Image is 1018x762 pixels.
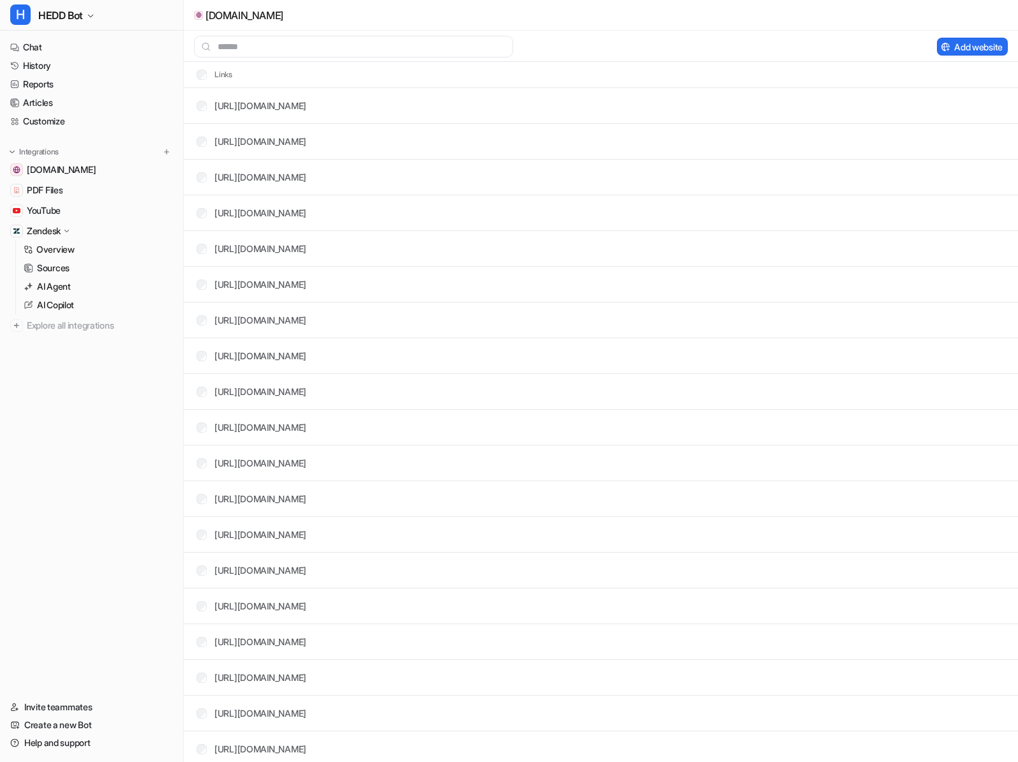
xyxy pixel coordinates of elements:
img: Zendesk [13,227,20,235]
p: Integrations [19,147,59,157]
span: H [10,4,31,25]
img: hedd.audio [13,166,20,174]
span: HEDD Bot [38,6,83,24]
a: [URL][DOMAIN_NAME] [214,279,306,290]
a: [URL][DOMAIN_NAME] [214,315,306,325]
p: Zendesk [27,225,61,237]
th: Links [186,67,233,82]
a: Invite teammates [5,698,178,716]
span: [DOMAIN_NAME] [27,163,96,176]
span: YouTube [27,204,61,217]
a: AI Agent [19,278,178,295]
a: Customize [5,112,178,130]
a: PDF FilesPDF Files [5,181,178,199]
a: AI Copilot [19,296,178,314]
a: Articles [5,94,178,112]
p: Sources [37,262,70,274]
a: hedd.audio[DOMAIN_NAME] [5,161,178,179]
img: hedd.audio icon [196,12,202,18]
a: [URL][DOMAIN_NAME] [214,743,306,754]
a: [URL][DOMAIN_NAME] [214,136,306,147]
button: Integrations [5,146,63,158]
a: Chat [5,38,178,56]
a: [URL][DOMAIN_NAME] [214,601,306,611]
a: Sources [19,259,178,277]
p: AI Agent [37,280,71,293]
a: [URL][DOMAIN_NAME] [214,243,306,254]
a: [URL][DOMAIN_NAME] [214,386,306,397]
a: [URL][DOMAIN_NAME] [214,350,306,361]
a: Reports [5,75,178,93]
a: [URL][DOMAIN_NAME] [214,207,306,218]
button: Add website [937,38,1008,56]
a: Explore all integrations [5,317,178,334]
a: [URL][DOMAIN_NAME] [214,172,306,183]
a: [URL][DOMAIN_NAME] [214,708,306,719]
a: [URL][DOMAIN_NAME] [214,636,306,647]
p: AI Copilot [37,299,74,311]
a: Create a new Bot [5,716,178,734]
a: [URL][DOMAIN_NAME] [214,565,306,576]
a: [URL][DOMAIN_NAME] [214,529,306,540]
img: YouTube [13,207,20,214]
span: PDF Files [27,184,63,197]
img: menu_add.svg [162,147,171,156]
a: [URL][DOMAIN_NAME] [214,422,306,433]
span: Explore all integrations [27,315,173,336]
a: [URL][DOMAIN_NAME] [214,458,306,468]
a: Overview [19,241,178,258]
a: YouTubeYouTube [5,202,178,220]
a: [URL][DOMAIN_NAME] [214,672,306,683]
img: PDF Files [13,186,20,194]
a: History [5,57,178,75]
a: [URL][DOMAIN_NAME] [214,100,306,111]
p: [DOMAIN_NAME] [206,9,283,22]
p: Overview [36,243,75,256]
a: [URL][DOMAIN_NAME] [214,493,306,504]
a: Help and support [5,734,178,752]
img: expand menu [8,147,17,156]
img: explore all integrations [10,319,23,332]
